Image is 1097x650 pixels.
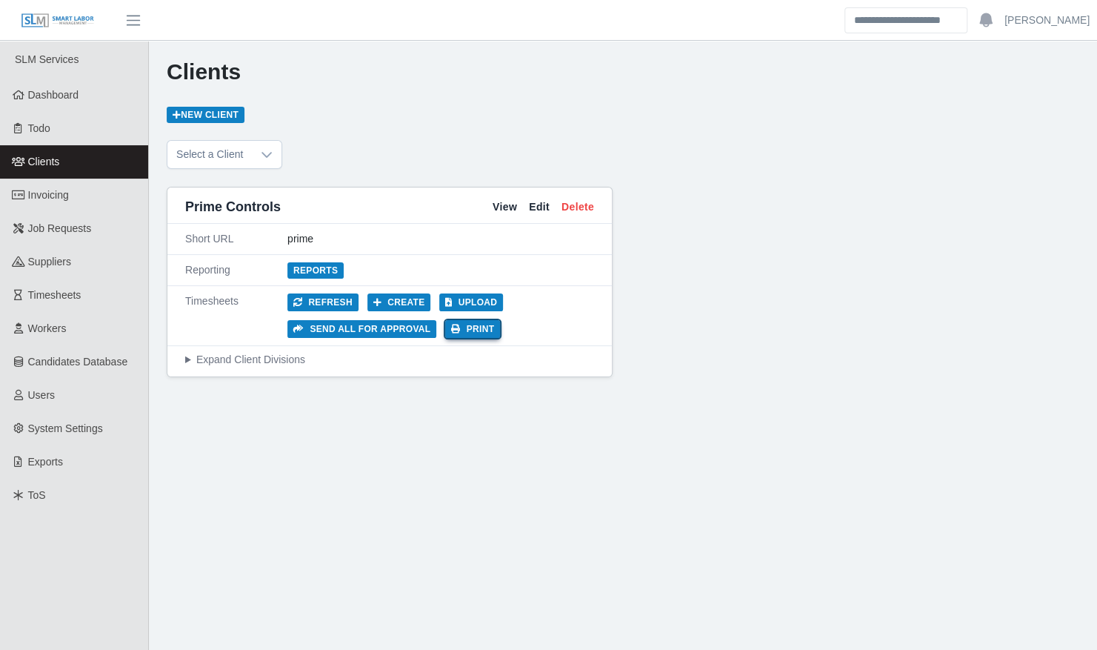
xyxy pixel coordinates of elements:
span: Exports [28,456,63,468]
a: View [493,199,517,215]
span: Invoicing [28,189,69,201]
button: Create [367,294,431,311]
button: Refresh [287,294,359,311]
img: SLM Logo [21,13,95,29]
a: New Client [167,107,244,123]
a: Delete [561,199,594,215]
span: Users [28,389,56,401]
span: Dashboard [28,89,79,101]
div: Short URL [185,231,287,247]
input: Search [844,7,967,33]
a: [PERSON_NAME] [1004,13,1090,28]
span: SLM Services [15,53,79,65]
span: Clients [28,156,60,168]
h1: Clients [167,59,1079,85]
span: Workers [28,322,67,334]
a: Reports [287,262,344,279]
span: ToS [28,489,46,501]
button: Print [445,320,500,338]
span: Job Requests [28,222,92,234]
summary: Expand Client Divisions [185,352,594,368]
span: Select a Client [167,141,252,168]
a: Edit [529,199,550,215]
span: Timesheets [28,289,81,301]
span: System Settings [28,422,103,434]
div: Reporting [185,262,287,278]
div: prime [287,231,594,247]
span: Todo [28,122,50,134]
span: Candidates Database [28,356,128,368]
button: Upload [439,294,503,311]
div: Timesheets [185,294,287,338]
span: Suppliers [28,256,71,268]
button: Send all for approval [287,320,436,338]
span: Prime Controls [185,196,281,217]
